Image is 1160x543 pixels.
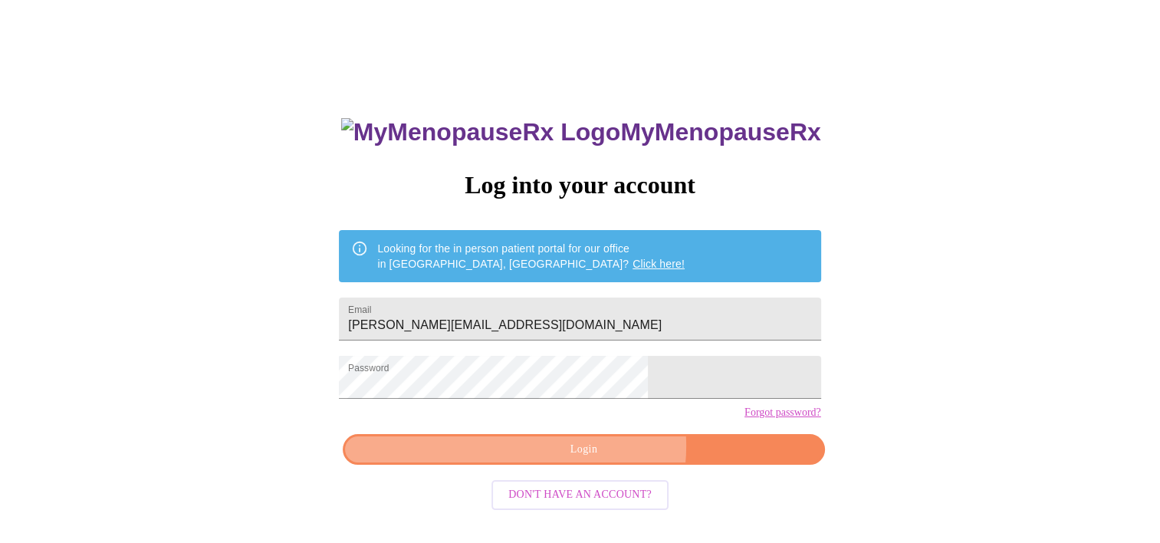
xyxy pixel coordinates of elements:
button: Login [343,434,824,466]
h3: MyMenopauseRx [341,118,821,146]
a: Don't have an account? [488,487,672,500]
img: MyMenopauseRx Logo [341,118,620,146]
div: Looking for the in person patient portal for our office in [GEOGRAPHIC_DATA], [GEOGRAPHIC_DATA]? [377,235,685,278]
span: Login [360,440,807,459]
h3: Log into your account [339,171,820,199]
a: Forgot password? [744,406,821,419]
a: Click here! [633,258,685,270]
span: Don't have an account? [508,485,652,505]
button: Don't have an account? [491,480,669,510]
